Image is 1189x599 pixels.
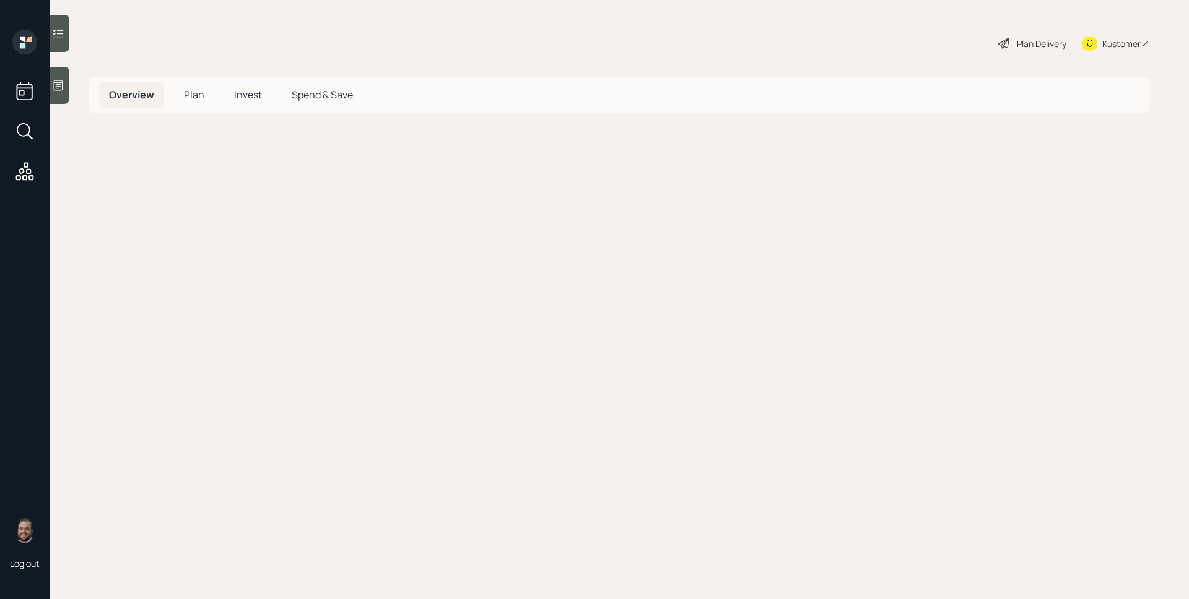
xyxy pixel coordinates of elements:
[292,88,353,101] span: Spend & Save
[109,88,154,101] span: Overview
[1017,37,1066,50] div: Plan Delivery
[184,88,204,101] span: Plan
[12,518,37,543] img: james-distasi-headshot.png
[1102,37,1141,50] div: Kustomer
[10,558,40,569] div: Log out
[234,88,262,101] span: Invest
